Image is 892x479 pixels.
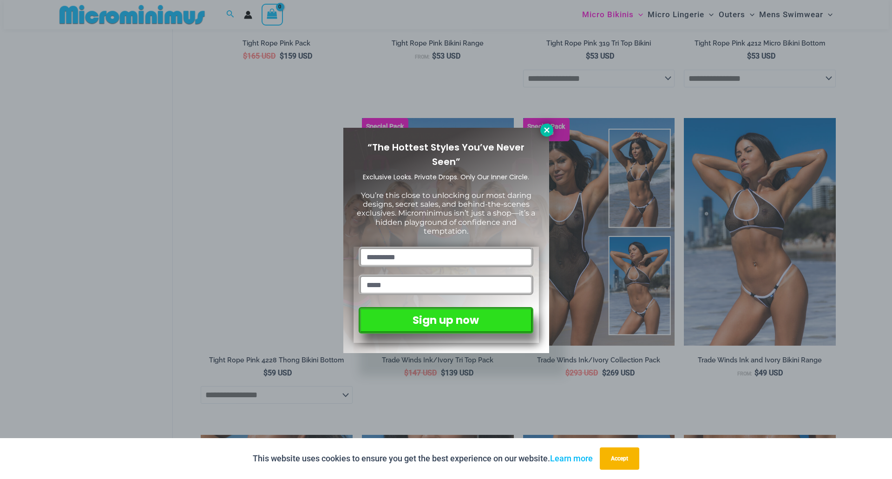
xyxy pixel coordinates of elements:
[367,141,525,168] span: “The Hottest Styles You’ve Never Seen”
[359,307,533,334] button: Sign up now
[600,447,639,470] button: Accept
[550,453,593,463] a: Learn more
[363,172,529,182] span: Exclusive Looks. Private Drops. Only Our Inner Circle.
[540,124,553,137] button: Close
[357,191,535,236] span: You’re this close to unlocking our most daring designs, secret sales, and behind-the-scenes exclu...
[253,452,593,466] p: This website uses cookies to ensure you get the best experience on our website.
